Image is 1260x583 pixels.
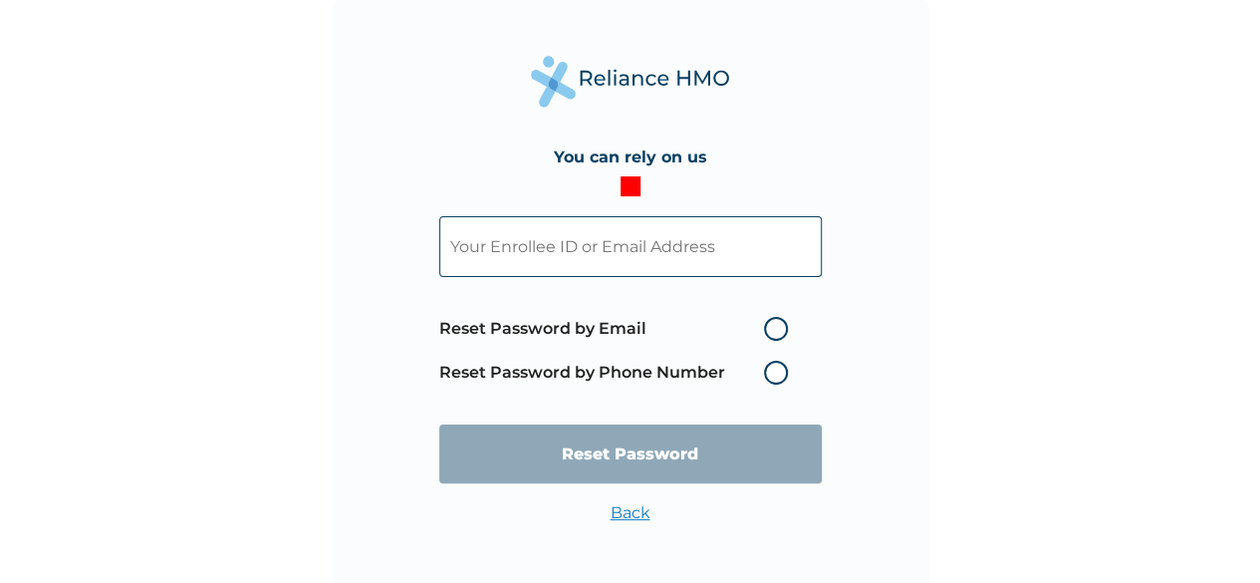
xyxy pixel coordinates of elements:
a: Back [611,503,650,522]
input: Reset Password [439,425,822,483]
h4: You can rely on us [554,147,707,166]
span: Password reset method [439,307,798,395]
img: Reliance Health's Logo [531,56,730,107]
label: Reset Password by Email [439,317,798,341]
label: Reset Password by Phone Number [439,361,798,385]
input: Your Enrollee ID or Email Address [439,216,822,277]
